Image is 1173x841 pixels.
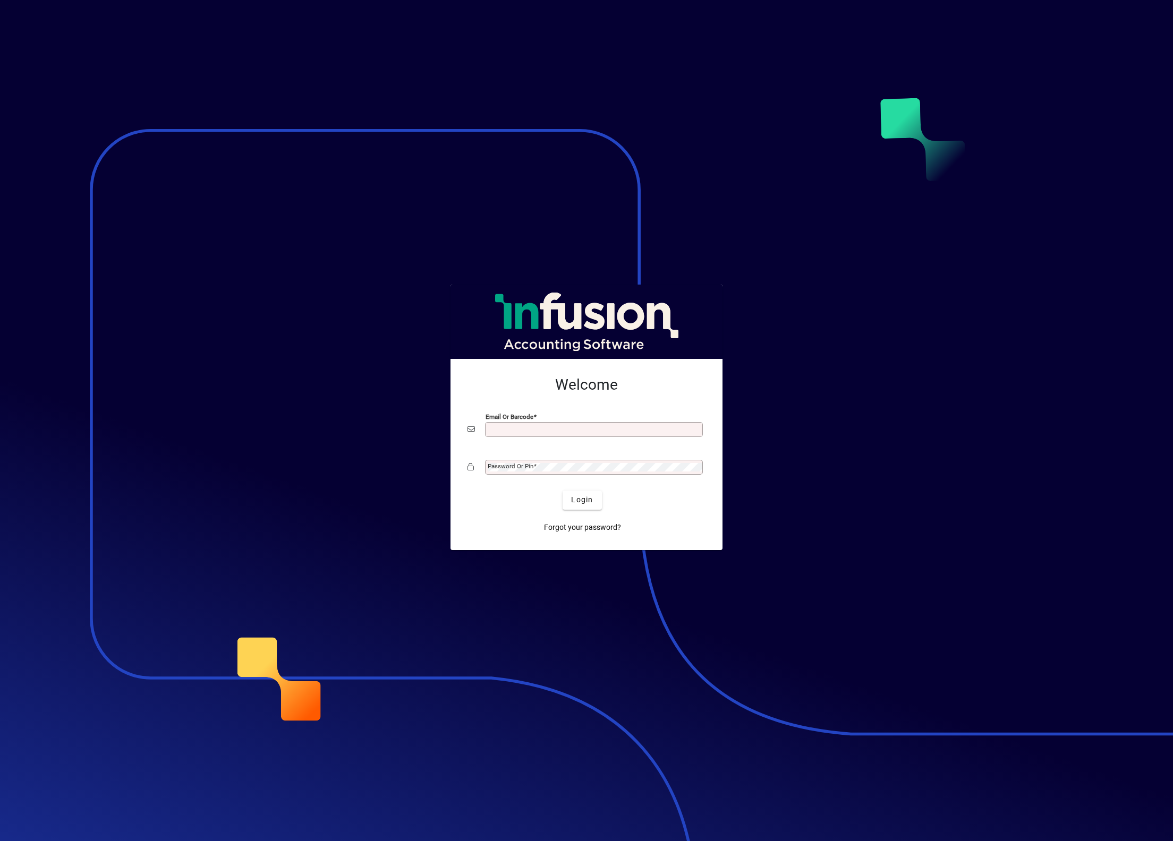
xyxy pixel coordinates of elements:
[486,413,533,420] mat-label: Email or Barcode
[571,494,593,505] span: Login
[540,518,625,537] a: Forgot your password?
[467,376,705,394] h2: Welcome
[544,522,621,533] span: Forgot your password?
[488,462,533,470] mat-label: Password or Pin
[563,491,601,510] button: Login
